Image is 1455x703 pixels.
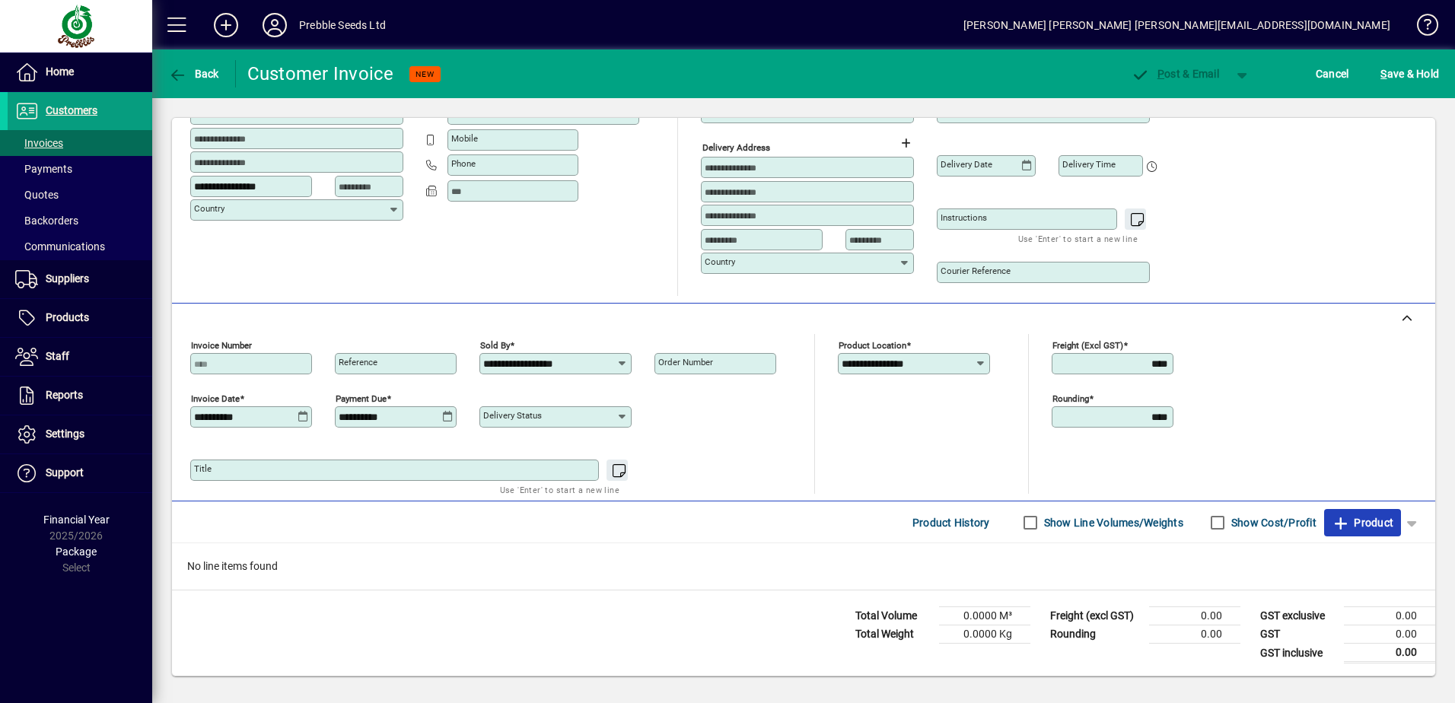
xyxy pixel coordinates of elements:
[941,266,1011,276] mat-label: Courier Reference
[1324,509,1401,536] button: Product
[15,163,72,175] span: Payments
[191,340,252,351] mat-label: Invoice number
[912,511,990,535] span: Product History
[1344,625,1435,644] td: 0.00
[1131,68,1219,80] span: ost & Email
[451,133,478,144] mat-label: Mobile
[15,137,63,149] span: Invoices
[194,463,212,474] mat-label: Title
[939,607,1030,625] td: 0.0000 M³
[152,60,236,87] app-page-header-button: Back
[8,299,152,337] a: Products
[480,340,510,351] mat-label: Sold by
[1406,3,1436,52] a: Knowledge Base
[1043,625,1149,644] td: Rounding
[848,607,939,625] td: Total Volume
[848,625,939,644] td: Total Weight
[43,514,110,526] span: Financial Year
[1149,625,1240,644] td: 0.00
[1253,644,1344,663] td: GST inclusive
[1228,515,1317,530] label: Show Cost/Profit
[46,272,89,285] span: Suppliers
[1041,515,1183,530] label: Show Line Volumes/Weights
[46,466,84,479] span: Support
[8,377,152,415] a: Reports
[8,53,152,91] a: Home
[336,393,387,404] mat-label: Payment due
[1344,607,1435,625] td: 0.00
[8,130,152,156] a: Invoices
[247,62,394,86] div: Customer Invoice
[15,240,105,253] span: Communications
[839,340,906,351] mat-label: Product location
[8,454,152,492] a: Support
[1062,159,1116,170] mat-label: Delivery time
[8,208,152,234] a: Backorders
[172,543,1435,590] div: No line items found
[483,410,542,421] mat-label: Delivery status
[46,428,84,440] span: Settings
[1149,607,1240,625] td: 0.00
[202,11,250,39] button: Add
[1380,62,1439,86] span: ave & Hold
[893,131,918,155] button: Choose address
[15,215,78,227] span: Backorders
[8,234,152,259] a: Communications
[451,158,476,169] mat-label: Phone
[8,182,152,208] a: Quotes
[1344,644,1435,663] td: 0.00
[168,68,219,80] span: Back
[46,104,97,116] span: Customers
[46,311,89,323] span: Products
[1043,607,1149,625] td: Freight (excl GST)
[8,260,152,298] a: Suppliers
[1052,393,1089,404] mat-label: Rounding
[941,159,992,170] mat-label: Delivery date
[1157,68,1164,80] span: P
[46,350,69,362] span: Staff
[15,189,59,201] span: Quotes
[8,338,152,376] a: Staff
[1123,60,1227,87] button: Post & Email
[906,509,996,536] button: Product History
[1018,230,1138,247] mat-hint: Use 'Enter' to start a new line
[250,11,299,39] button: Profile
[1312,60,1353,87] button: Cancel
[194,203,224,214] mat-label: Country
[1253,625,1344,644] td: GST
[8,415,152,453] a: Settings
[299,13,386,37] div: Prebble Seeds Ltd
[1332,511,1393,535] span: Product
[658,357,713,367] mat-label: Order number
[941,212,987,223] mat-label: Instructions
[56,546,97,558] span: Package
[164,60,223,87] button: Back
[500,481,619,498] mat-hint: Use 'Enter' to start a new line
[339,357,377,367] mat-label: Reference
[46,389,83,401] span: Reports
[1052,340,1123,351] mat-label: Freight (excl GST)
[1316,62,1349,86] span: Cancel
[191,393,240,404] mat-label: Invoice date
[415,69,435,79] span: NEW
[1377,60,1443,87] button: Save & Hold
[1380,68,1387,80] span: S
[1253,607,1344,625] td: GST exclusive
[939,625,1030,644] td: 0.0000 Kg
[963,13,1390,37] div: [PERSON_NAME] [PERSON_NAME] [PERSON_NAME][EMAIL_ADDRESS][DOMAIN_NAME]
[8,156,152,182] a: Payments
[705,256,735,267] mat-label: Country
[46,65,74,78] span: Home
